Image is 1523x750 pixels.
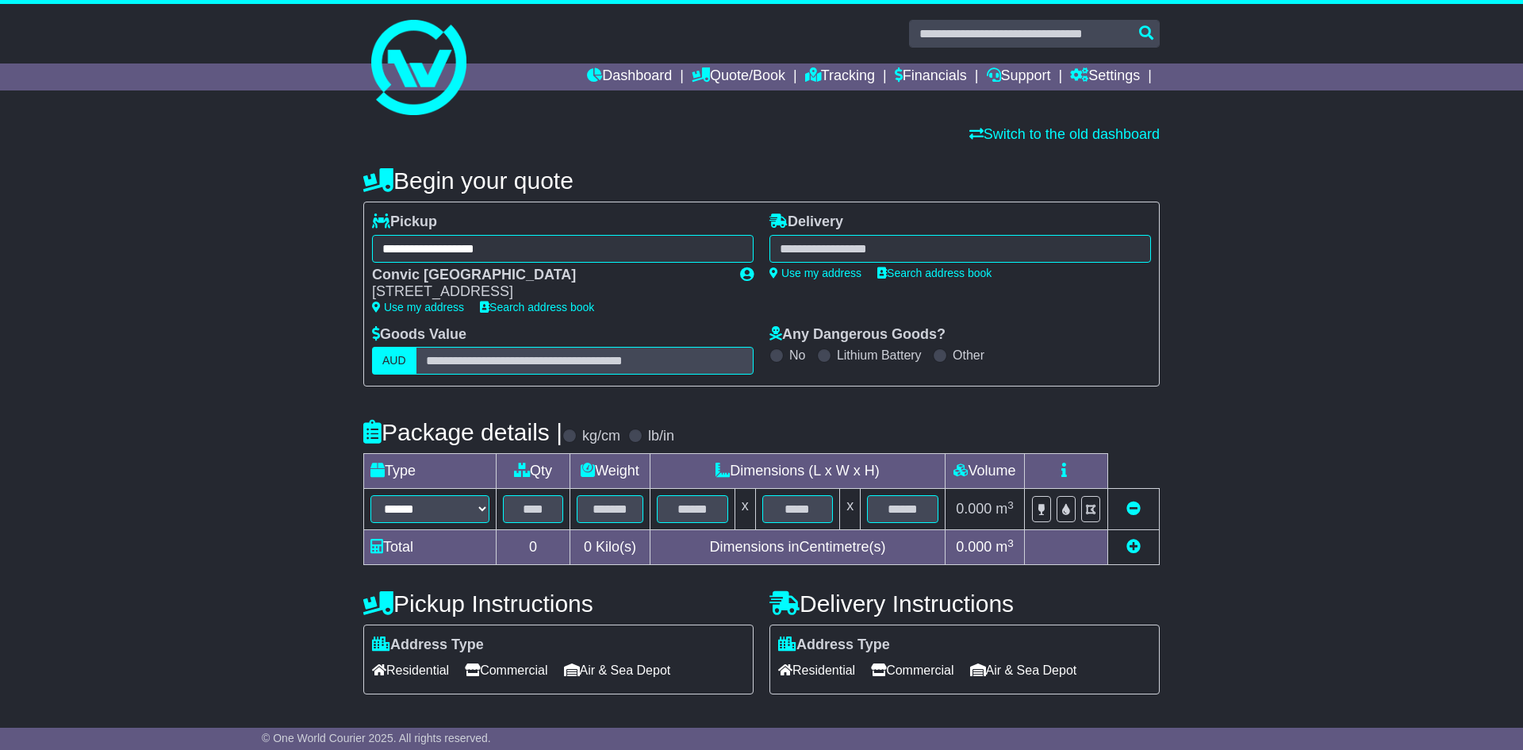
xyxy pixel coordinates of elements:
[1070,63,1140,90] a: Settings
[871,658,953,683] span: Commercial
[945,454,1024,489] td: Volume
[648,428,674,445] label: lb/in
[789,348,805,363] label: No
[837,348,922,363] label: Lithium Battery
[692,63,785,90] a: Quote/Book
[840,489,861,530] td: x
[372,213,437,231] label: Pickup
[996,539,1014,555] span: m
[372,326,466,344] label: Goods Value
[465,658,547,683] span: Commercial
[769,213,843,231] label: Delivery
[650,530,945,565] td: Dimensions in Centimetre(s)
[497,454,570,489] td: Qty
[650,454,945,489] td: Dimensions (L x W x H)
[372,658,449,683] span: Residential
[956,501,992,517] span: 0.000
[769,267,861,279] a: Use my address
[1126,501,1141,517] a: Remove this item
[895,63,967,90] a: Financials
[769,590,1160,617] h4: Delivery Instructions
[735,489,755,530] td: x
[996,501,1014,517] span: m
[1007,499,1014,511] sup: 3
[987,63,1051,90] a: Support
[363,419,562,445] h4: Package details |
[372,347,416,375] label: AUD
[364,454,497,489] td: Type
[564,658,671,683] span: Air & Sea Depot
[262,732,491,744] span: © One World Courier 2025. All rights reserved.
[805,63,875,90] a: Tracking
[969,126,1160,142] a: Switch to the old dashboard
[497,530,570,565] td: 0
[582,428,620,445] label: kg/cm
[363,167,1160,194] h4: Begin your quote
[372,267,724,284] div: Convic [GEOGRAPHIC_DATA]
[1126,539,1141,555] a: Add new item
[778,658,855,683] span: Residential
[372,301,464,313] a: Use my address
[584,539,592,555] span: 0
[363,590,754,617] h4: Pickup Instructions
[587,63,672,90] a: Dashboard
[769,326,946,344] label: Any Dangerous Goods?
[570,530,650,565] td: Kilo(s)
[956,539,992,555] span: 0.000
[570,454,650,489] td: Weight
[372,637,484,654] label: Address Type
[480,301,594,313] a: Search address book
[877,267,992,279] a: Search address book
[364,530,497,565] td: Total
[953,348,984,363] label: Other
[970,658,1077,683] span: Air & Sea Depot
[1007,537,1014,549] sup: 3
[778,637,890,654] label: Address Type
[372,283,724,301] div: [STREET_ADDRESS]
